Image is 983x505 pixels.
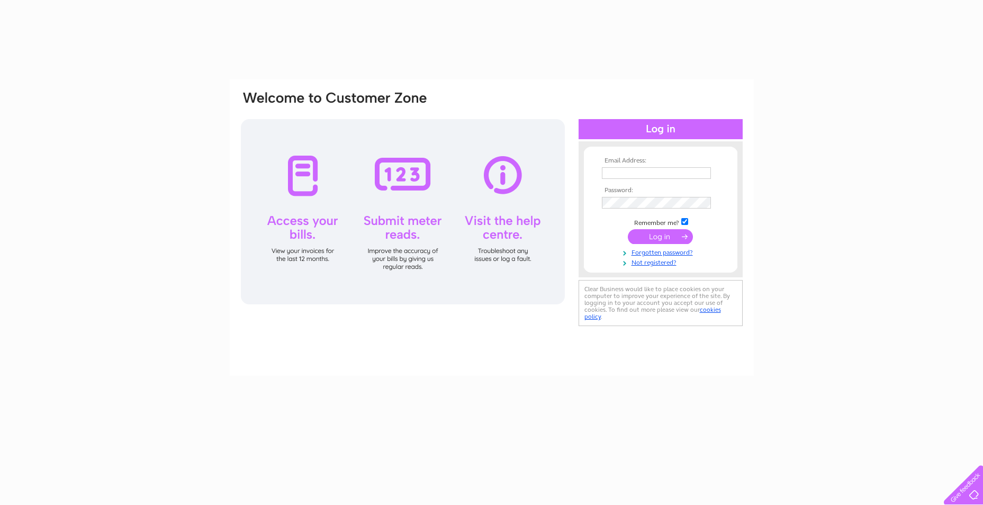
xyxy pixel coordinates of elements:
[579,280,743,326] div: Clear Business would like to place cookies on your computer to improve your experience of the sit...
[602,247,722,257] a: Forgotten password?
[599,157,722,165] th: Email Address:
[584,306,721,320] a: cookies policy
[599,187,722,194] th: Password:
[602,257,722,267] a: Not registered?
[628,229,693,244] input: Submit
[599,217,722,227] td: Remember me?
